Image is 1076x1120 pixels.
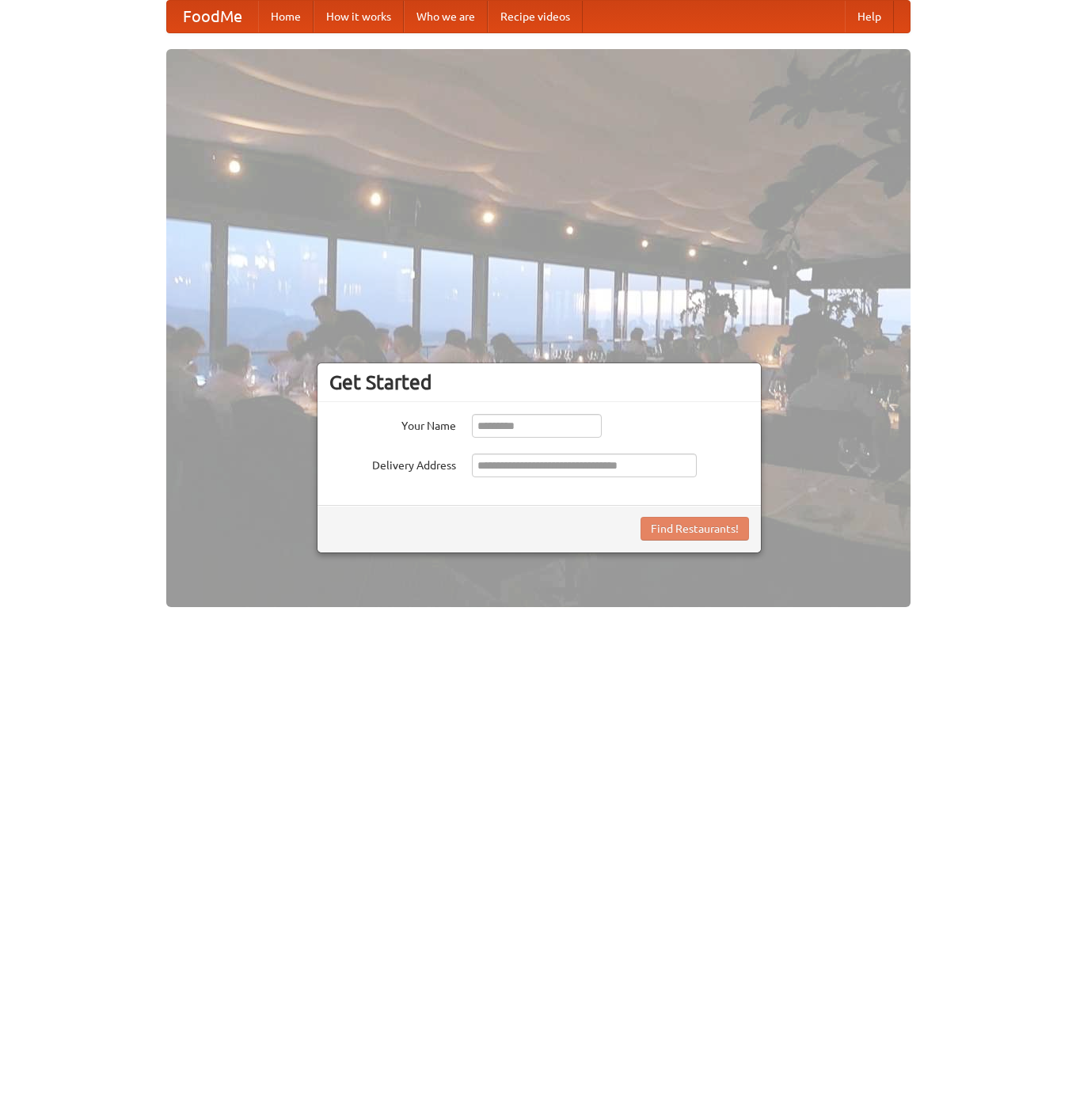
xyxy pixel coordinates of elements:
[404,1,488,32] a: Who we are
[845,1,894,32] a: Help
[258,1,314,32] a: Home
[329,414,456,434] label: Your Name
[329,454,456,473] label: Delivery Address
[314,1,404,32] a: How it works
[488,1,583,32] a: Recipe videos
[167,1,258,32] a: FoodMe
[329,370,749,394] h3: Get Started
[641,517,749,541] button: Find Restaurants!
